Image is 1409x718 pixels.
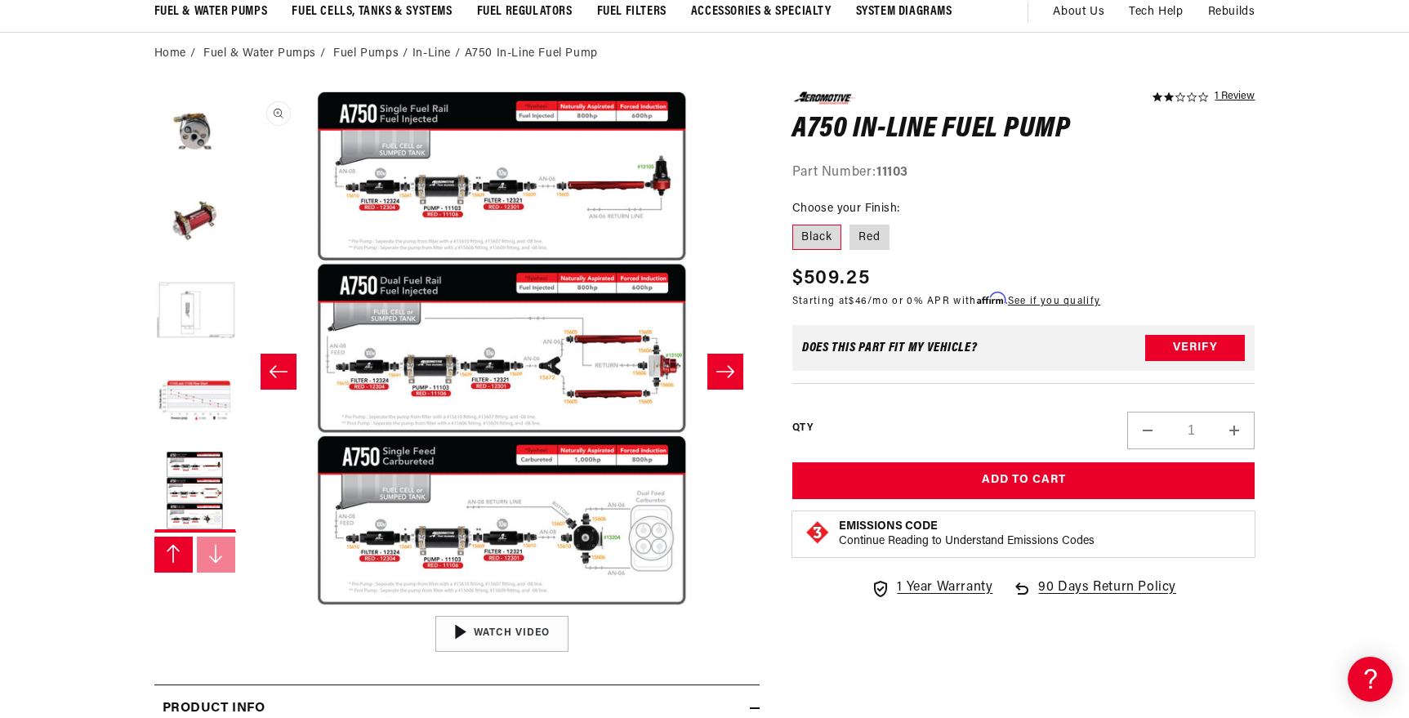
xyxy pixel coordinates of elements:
a: Carbureted Fuel Pumps [16,232,310,257]
label: Red [849,225,890,251]
a: Getting Started [16,139,310,164]
media-gallery: Gallery Viewer [154,91,760,651]
span: Fuel Filters [597,3,667,20]
span: Fuel & Water Pumps [154,3,268,20]
span: 90 Days Return Policy [1038,578,1176,615]
nav: breadcrumbs [154,45,1255,63]
button: Load image 3 in gallery view [154,91,236,173]
span: About Us [1053,6,1104,18]
img: Emissions code [805,520,831,546]
a: POWERED BY ENCHANT [225,470,314,486]
span: Affirm [977,292,1005,305]
div: Frequently Asked Questions [16,181,310,196]
legend: Choose your Finish: [792,200,902,217]
span: 1 Year Warranty [897,578,992,599]
span: Fuel Regulators [477,3,573,20]
button: Load image 4 in gallery view [154,181,236,263]
button: Load image 7 in gallery view [154,451,236,533]
p: Continue Reading to Understand Emissions Codes [839,534,1095,549]
span: System Diagrams [856,3,952,20]
a: 90 Days Return Policy [1012,578,1176,615]
div: Does This part fit My vehicle? [802,341,978,355]
button: Slide left [261,354,297,390]
a: Fuel Pumps [333,45,399,63]
span: $509.25 [792,264,870,293]
label: QTY [792,421,813,435]
button: Slide right [707,354,743,390]
strong: 11103 [876,166,908,179]
a: 1 reviews [1215,91,1255,103]
a: See if you qualify - Learn more about Affirm Financing (opens in modal) [1008,297,1100,306]
div: Part Number: [792,163,1255,184]
span: Fuel Cells, Tanks & Systems [292,3,452,20]
button: Load image 6 in gallery view [154,361,236,443]
a: Fuel & Water Pumps [203,45,316,63]
a: 340 Stealth Fuel Pumps [16,308,310,333]
button: Slide right [197,537,236,573]
strong: Emissions Code [839,520,938,533]
a: 1 Year Warranty [871,578,992,599]
div: General [16,114,310,129]
a: EFI Regulators [16,207,310,232]
span: $46 [849,297,867,306]
span: Tech Help [1129,3,1183,21]
button: Emissions CodeContinue Reading to Understand Emissions Codes [839,520,1095,549]
a: Brushless Fuel Pumps [16,334,310,359]
button: Slide left [154,537,194,573]
button: Load image 5 in gallery view [154,271,236,353]
li: In-Line [412,45,465,63]
h1: A750 In-Line Fuel Pump [792,117,1255,143]
span: Rebuilds [1208,3,1255,21]
a: Home [154,45,186,63]
li: A750 In-Line Fuel Pump [465,45,598,63]
div: Aeromotive | A750 (Explained) [378,564,626,703]
a: EFI Fuel Pumps [16,283,310,308]
button: Add to Cart [792,462,1255,499]
p: Starting at /mo or 0% APR with . [792,293,1100,309]
a: Carbureted Regulators [16,257,310,283]
button: Verify [1145,335,1245,361]
label: Black [792,225,841,251]
span: Accessories & Specialty [691,3,832,20]
button: Contact Us [16,437,310,466]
